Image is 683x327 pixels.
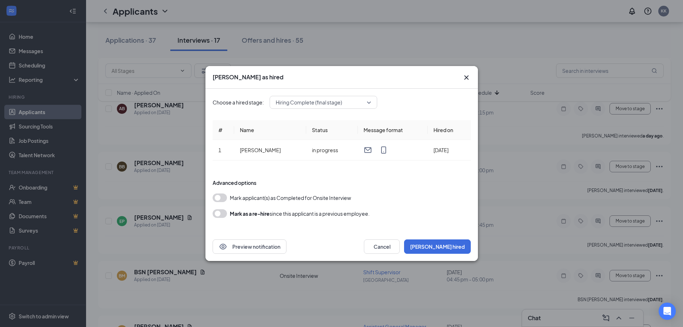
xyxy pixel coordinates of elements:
[213,179,471,186] div: Advanced options
[404,239,471,254] button: [PERSON_NAME] hired
[364,239,400,254] button: Cancel
[306,140,358,160] td: in progress
[213,98,264,106] span: Choose a hired stage:
[379,146,388,154] svg: MobileSms
[213,73,284,81] h3: [PERSON_NAME] as hired
[659,303,676,320] div: Open Intercom Messenger
[219,242,227,251] svg: Eye
[213,120,234,140] th: #
[358,120,428,140] th: Message format
[462,73,471,82] svg: Cross
[234,140,306,160] td: [PERSON_NAME]
[306,120,358,140] th: Status
[230,210,270,217] b: Mark as a re-hire
[428,120,471,140] th: Hired on
[218,147,221,153] span: 1
[428,140,471,160] td: [DATE]
[234,120,306,140] th: Name
[230,193,351,202] span: Mark applicant(s) as Completed for Onsite Interview
[364,146,372,154] svg: Email
[276,97,342,108] span: Hiring Complete (final stage)
[462,73,471,82] button: Close
[213,239,286,254] button: EyePreview notification
[230,209,370,218] div: since this applicant is a previous employee.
